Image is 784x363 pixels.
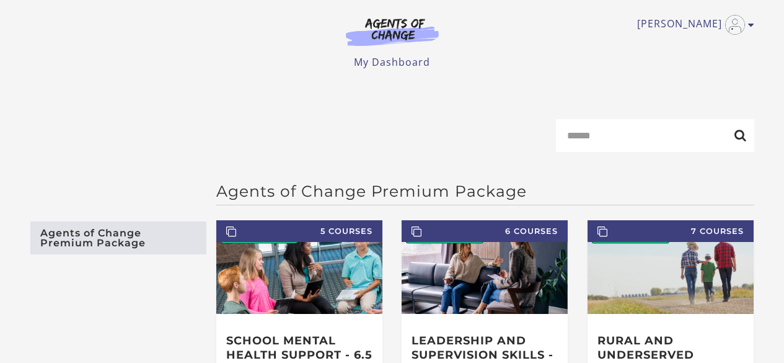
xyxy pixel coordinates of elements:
img: Agents of Change Logo [333,17,452,46]
a: My Dashboard [354,55,430,69]
h2: Agents of Change Premium Package [216,182,754,200]
a: Agents of Change Premium Package [30,222,206,254]
span: 5 Courses [216,220,382,242]
span: 7 Courses [588,220,754,242]
a: Toggle menu [637,15,748,35]
span: 6 Courses [402,220,568,242]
